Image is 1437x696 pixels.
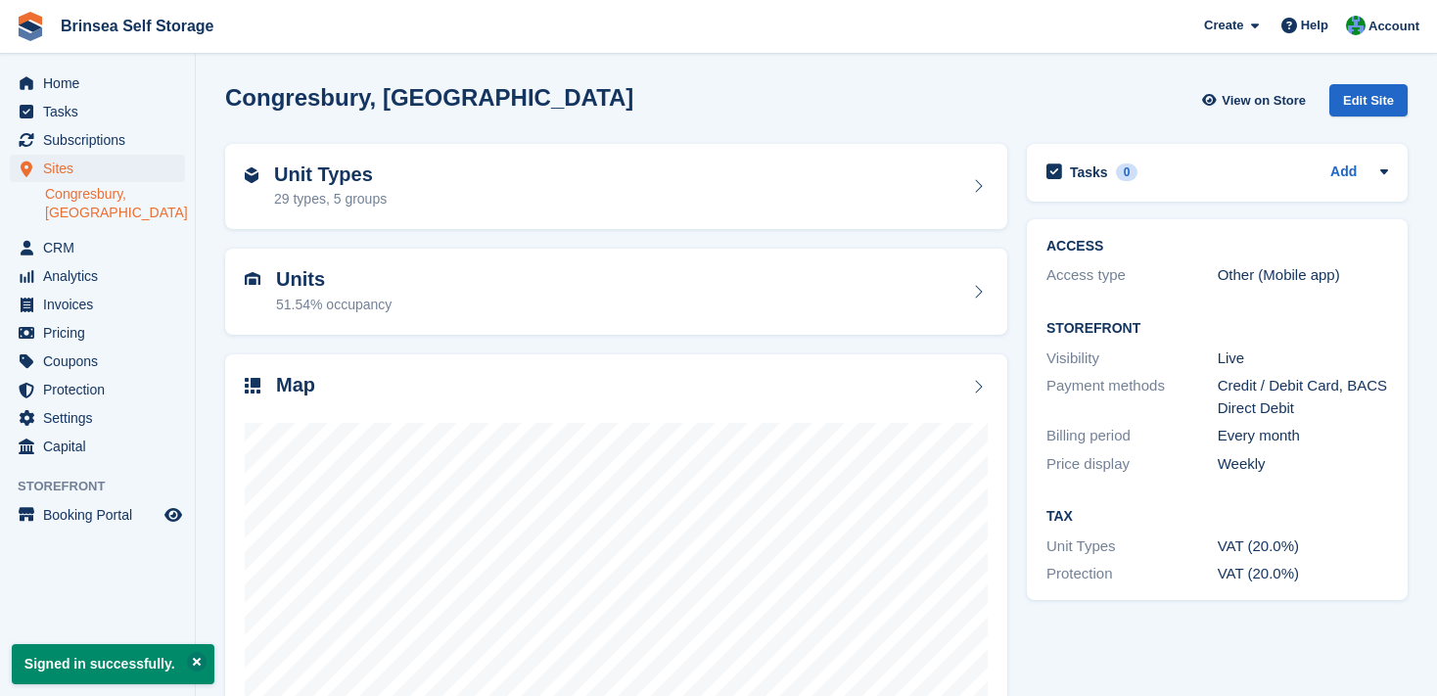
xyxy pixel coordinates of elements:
div: Payment methods [1046,375,1218,419]
a: menu [10,376,185,403]
div: Access type [1046,264,1218,287]
a: Edit Site [1329,84,1408,124]
a: menu [10,262,185,290]
img: map-icn-33ee37083ee616e46c38cad1a60f524a97daa1e2b2c8c0bc3eb3415660979fc1.svg [245,378,260,394]
div: Weekly [1218,453,1389,476]
h2: Tasks [1070,163,1108,181]
span: Create [1204,16,1243,35]
div: Live [1218,348,1389,370]
a: menu [10,126,185,154]
div: Visibility [1046,348,1218,370]
span: Settings [43,404,161,432]
h2: Congresbury, [GEOGRAPHIC_DATA] [225,84,633,111]
a: Preview store [162,503,185,527]
div: VAT (20.0%) [1218,563,1389,585]
div: Protection [1046,563,1218,585]
a: View on Store [1199,84,1314,116]
a: menu [10,501,185,529]
div: Billing period [1046,425,1218,447]
a: Brinsea Self Storage [53,10,222,42]
a: menu [10,291,185,318]
div: 51.54% occupancy [276,295,392,315]
a: menu [10,98,185,125]
div: VAT (20.0%) [1218,535,1389,558]
a: menu [10,70,185,97]
a: menu [10,319,185,347]
span: CRM [43,234,161,261]
span: Account [1368,17,1419,36]
span: Coupons [43,348,161,375]
h2: Tax [1046,509,1388,525]
a: menu [10,234,185,261]
div: Every month [1218,425,1389,447]
a: menu [10,433,185,460]
span: Pricing [43,319,161,347]
h2: Unit Types [274,163,387,186]
div: Credit / Debit Card, BACS Direct Debit [1218,375,1389,419]
span: Sites [43,155,161,182]
span: Booking Portal [43,501,161,529]
h2: ACCESS [1046,239,1388,255]
span: Home [43,70,161,97]
p: Signed in successfully. [12,644,214,684]
div: Price display [1046,453,1218,476]
span: Protection [43,376,161,403]
div: Other (Mobile app) [1218,264,1389,287]
a: menu [10,155,185,182]
a: Unit Types 29 types, 5 groups [225,144,1007,230]
span: Tasks [43,98,161,125]
div: 0 [1116,163,1138,181]
a: Congresbury, [GEOGRAPHIC_DATA] [45,185,185,222]
img: unit-icn-7be61d7bf1b0ce9d3e12c5938cc71ed9869f7b940bace4675aadf7bd6d80202e.svg [245,272,260,286]
img: stora-icon-8386f47178a22dfd0bd8f6a31ec36ba5ce8667c1dd55bd0f319d3a0aa187defe.svg [16,12,45,41]
a: menu [10,348,185,375]
span: Storefront [18,477,195,496]
a: menu [10,404,185,432]
img: unit-type-icn-2b2737a686de81e16bb02015468b77c625bbabd49415b5ef34ead5e3b44a266d.svg [245,167,258,183]
div: Edit Site [1329,84,1408,116]
span: View on Store [1222,91,1306,111]
span: Capital [43,433,161,460]
img: Jeff Cherson [1346,16,1366,35]
a: Add [1330,162,1357,184]
span: Analytics [43,262,161,290]
div: 29 types, 5 groups [274,189,387,209]
div: Unit Types [1046,535,1218,558]
a: Units 51.54% occupancy [225,249,1007,335]
span: Invoices [43,291,161,318]
h2: Storefront [1046,321,1388,337]
span: Help [1301,16,1328,35]
span: Subscriptions [43,126,161,154]
h2: Units [276,268,392,291]
h2: Map [276,374,315,396]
